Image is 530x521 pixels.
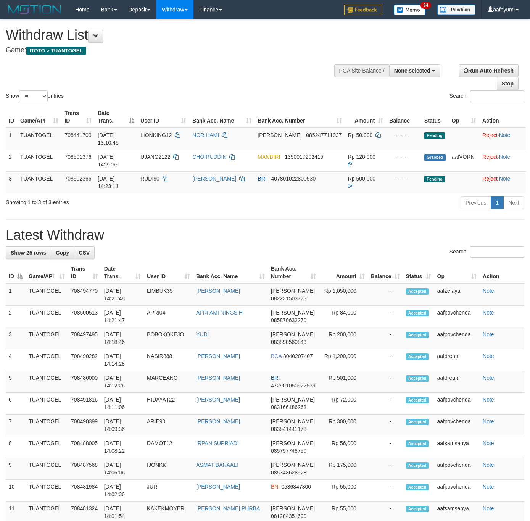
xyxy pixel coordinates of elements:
[368,415,403,436] td: -
[406,332,429,338] span: Accepted
[449,90,524,102] label: Search:
[306,132,342,138] span: Copy 085247711937 to clipboard
[6,371,26,393] td: 5
[483,310,494,316] a: Note
[6,90,64,102] label: Show entries
[101,458,144,480] td: [DATE] 14:06:06
[6,284,26,306] td: 1
[26,371,68,393] td: TUANTOGEL
[271,513,306,519] span: Copy 081284351690 to clipboard
[144,458,193,480] td: IJONKK
[406,506,429,512] span: Accepted
[140,154,171,160] span: UJANG2122
[434,436,480,458] td: aafsamsanya
[192,176,236,182] a: [PERSON_NAME]
[144,393,193,415] td: HIDAYAT22
[26,436,68,458] td: TUANTOGEL
[424,132,445,139] span: Pending
[403,262,434,284] th: Status: activate to sort column ascending
[26,480,68,502] td: TUANTOGEL
[434,349,480,371] td: aafdream
[6,480,26,502] td: 10
[368,371,403,393] td: -
[17,128,61,150] td: TUANTOGEL
[283,353,313,359] span: Copy 8040207407 to clipboard
[68,327,101,349] td: 708497495
[348,154,375,160] span: Rp 126.000
[26,262,68,284] th: Game/API: activate to sort column ascending
[271,288,315,294] span: [PERSON_NAME]
[6,262,26,284] th: ID: activate to sort column descending
[101,284,144,306] td: [DATE] 14:21:48
[483,331,494,337] a: Note
[503,196,524,209] a: Next
[258,132,301,138] span: [PERSON_NAME]
[434,480,480,502] td: aafpovchenda
[68,393,101,415] td: 708491816
[68,371,101,393] td: 708486000
[101,393,144,415] td: [DATE] 14:11:06
[479,171,526,193] td: ·
[6,128,17,150] td: 1
[271,418,315,424] span: [PERSON_NAME]
[483,462,494,468] a: Note
[480,262,524,284] th: Action
[68,415,101,436] td: 708490399
[144,480,193,502] td: JURI
[499,176,511,182] a: Note
[285,154,323,160] span: Copy 1350017202415 to clipboard
[319,349,368,371] td: Rp 1,200,000
[386,106,421,128] th: Balance
[319,306,368,327] td: Rp 84,000
[196,484,240,490] a: [PERSON_NAME]
[368,458,403,480] td: -
[192,154,226,160] a: CHOIRUDDIN
[449,150,479,171] td: aafVORN
[499,132,511,138] a: Note
[6,150,17,171] td: 2
[196,288,240,294] a: [PERSON_NAME]
[144,415,193,436] td: ARIE90
[406,462,429,469] span: Accepted
[479,128,526,150] td: ·
[345,106,386,128] th: Amount: activate to sort column ascending
[449,246,524,258] label: Search:
[51,246,74,259] a: Copy
[483,353,494,359] a: Note
[6,47,346,54] h4: Game:
[64,154,91,160] span: 708501376
[193,262,268,284] th: Bank Acc. Name: activate to sort column ascending
[437,5,475,15] img: panduan.png
[255,106,345,128] th: Bank Acc. Number: activate to sort column ascending
[192,132,219,138] a: NOR HAMI
[17,171,61,193] td: TUANTOGEL
[26,393,68,415] td: TUANTOGEL
[470,246,524,258] input: Search:
[140,176,159,182] span: RUDI90
[137,106,189,128] th: User ID: activate to sort column ascending
[483,484,494,490] a: Note
[271,295,306,302] span: Copy 082231503773 to clipboard
[483,375,494,381] a: Note
[271,353,282,359] span: BCA
[389,64,440,77] button: None selected
[189,106,255,128] th: Bank Acc. Name: activate to sort column ascending
[406,419,429,425] span: Accepted
[68,284,101,306] td: 708494770
[483,440,494,446] a: Note
[19,90,48,102] select: Showentries
[271,484,280,490] span: BNI
[271,339,306,345] span: Copy 083890560843 to clipboard
[95,106,137,128] th: Date Trans.: activate to sort column descending
[281,484,311,490] span: Copy 0536847800 to clipboard
[483,288,494,294] a: Note
[491,196,504,209] a: 1
[319,393,368,415] td: Rp 72,000
[101,371,144,393] td: [DATE] 14:12:26
[482,132,498,138] a: Reject
[98,176,119,189] span: [DATE] 14:23:11
[17,150,61,171] td: TUANTOGEL
[74,246,95,259] a: CSV
[61,106,95,128] th: Trans ID: activate to sort column ascending
[449,106,479,128] th: Op: activate to sort column ascending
